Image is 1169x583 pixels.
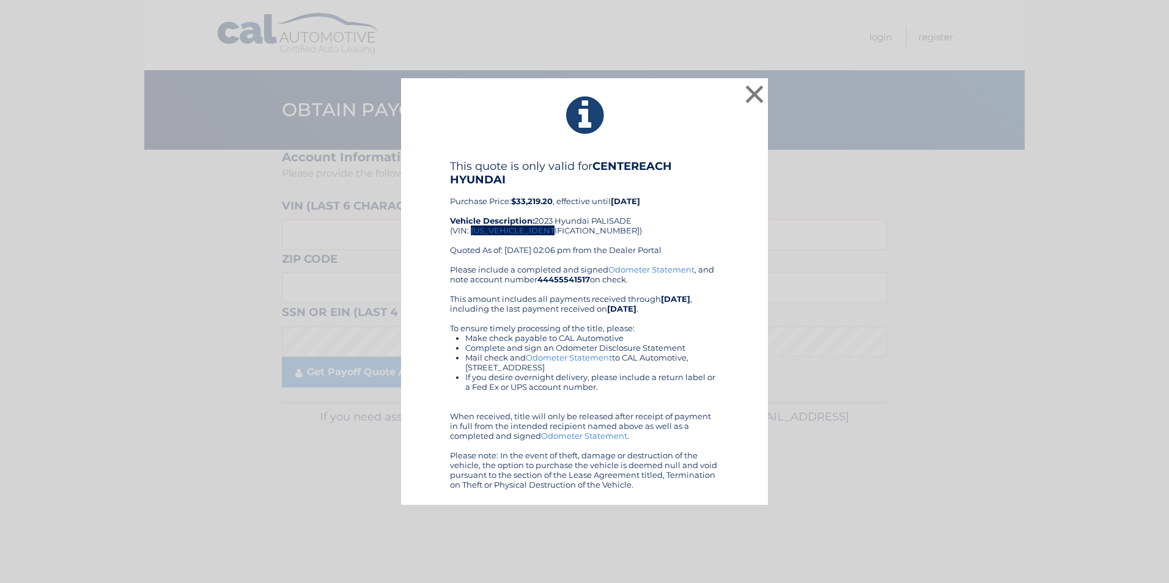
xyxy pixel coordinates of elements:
div: Please include a completed and signed , and note account number on check. This amount includes al... [450,265,719,490]
div: Purchase Price: , effective until 2023 Hyundai PALISADE (VIN: [US_VEHICLE_IDENTIFICATION_NUMBER])... [450,159,719,265]
li: Mail check and to CAL Automotive, [STREET_ADDRESS] [465,353,719,372]
strong: Vehicle Description: [450,216,534,226]
b: $33,219.20 [511,196,553,206]
li: Complete and sign an Odometer Disclosure Statement [465,343,719,353]
a: Odometer Statement [526,353,612,362]
li: Make check payable to CAL Automotive [465,333,719,343]
h4: This quote is only valid for [450,159,719,186]
li: If you desire overnight delivery, please include a return label or a Fed Ex or UPS account number. [465,372,719,392]
a: Odometer Statement [608,265,695,274]
button: × [742,82,767,106]
b: 44455541517 [537,274,590,284]
b: [DATE] [661,294,690,304]
b: CENTEREACH HYUNDAI [450,159,672,186]
b: [DATE] [611,196,640,206]
a: Odometer Statement [541,431,627,441]
b: [DATE] [607,304,636,313]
